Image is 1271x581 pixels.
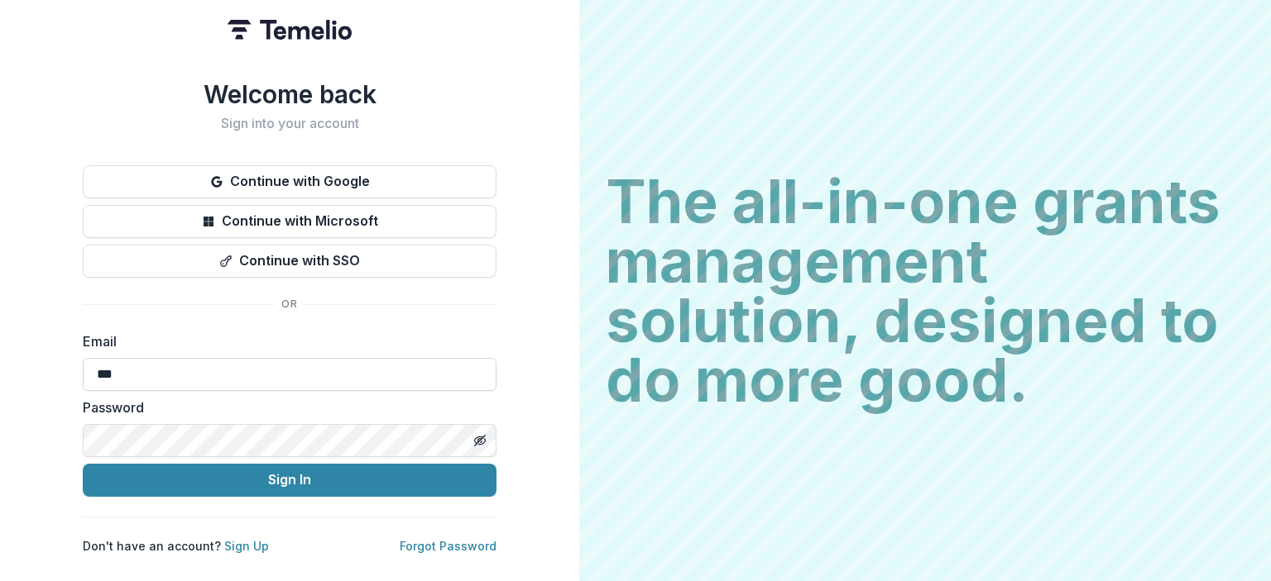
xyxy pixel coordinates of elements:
a: Sign Up [224,539,269,553]
button: Toggle password visibility [467,427,493,454]
button: Continue with Google [83,165,496,198]
label: Password [83,398,487,417]
p: Don't have an account? [83,537,269,555]
button: Sign In [83,464,496,497]
h1: Welcome back [83,79,496,109]
label: Email [83,331,487,351]
img: Temelio [228,20,352,40]
button: Continue with SSO [83,245,496,278]
button: Continue with Microsoft [83,205,496,238]
a: Forgot Password [400,539,496,553]
h2: Sign into your account [83,116,496,131]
